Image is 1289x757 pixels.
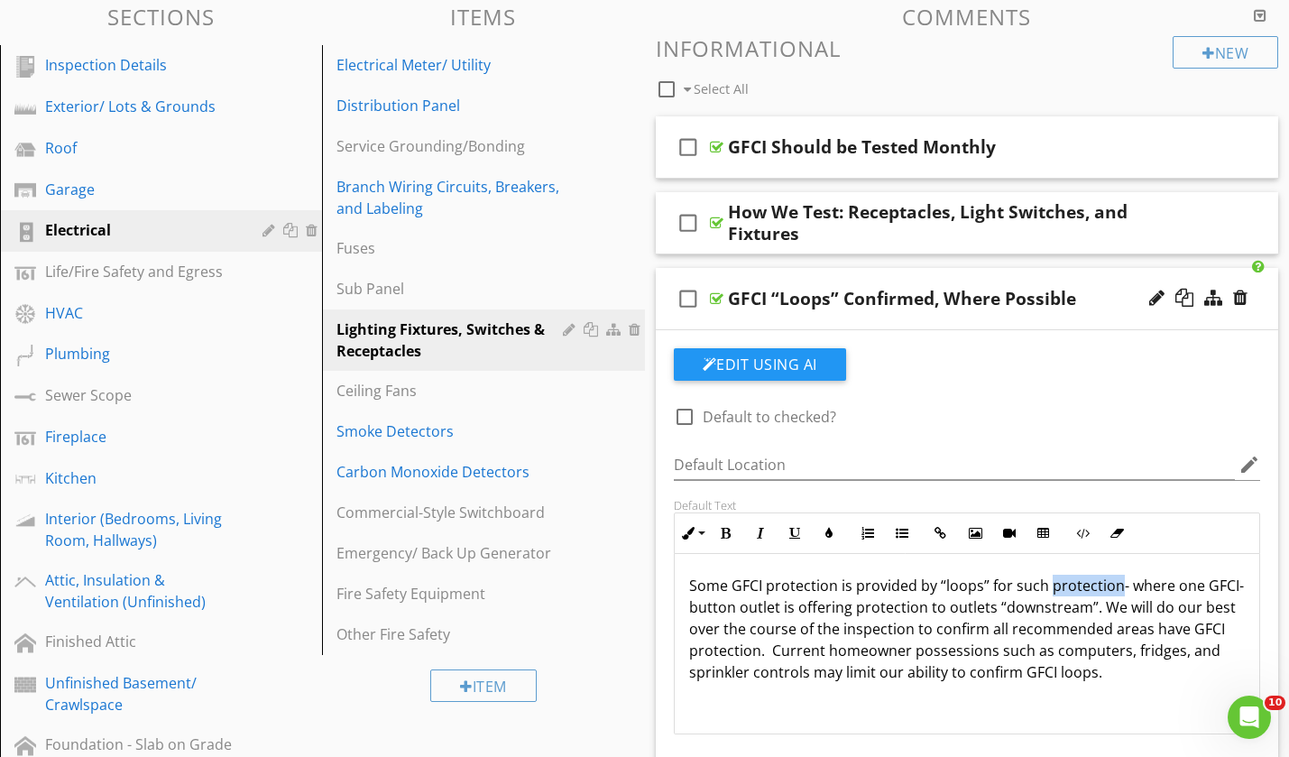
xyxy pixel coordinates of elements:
div: Interior (Bedrooms, Living Room, Hallways) [45,508,236,551]
div: Fireplace [45,426,236,448]
div: Foundation - Slab on Grade [45,734,236,755]
div: Branch Wiring Circuits, Breakers, and Labeling [336,176,567,219]
h3: Items [322,5,644,29]
iframe: Intercom live chat [1228,696,1271,739]
div: Plumbing [45,343,236,365]
button: Insert Video [992,516,1027,550]
button: Unordered List [885,516,919,550]
div: Lighting Fixtures, Switches & Receptacles [336,318,567,362]
div: Sewer Scope [45,384,236,406]
div: GFCI “Loops” Confirmed, Where Possible [728,288,1076,309]
div: Carbon Monoxide Detectors [336,461,567,483]
div: Attic, Insulation & Ventilation (Unfinished) [45,569,236,613]
div: Electrical [45,219,236,241]
span: Select All [694,80,749,97]
div: Item [430,669,537,702]
div: How We Test: Receptacles, Light Switches, and Fixtures [728,201,1168,245]
div: Life/Fire Safety and Egress [45,261,236,282]
button: Bold (⌘B) [709,516,743,550]
div: Sub Panel [336,278,567,300]
i: check_box_outline_blank [674,201,703,245]
input: Default Location [674,450,1236,480]
div: Default Text [674,498,1261,512]
div: Emergency/ Back Up Generator [336,542,567,564]
div: HVAC [45,302,236,324]
i: check_box_outline_blank [674,277,703,320]
div: Service Grounding/Bonding [336,135,567,157]
div: Roof [45,137,236,159]
div: Kitchen [45,467,236,489]
div: Fire Safety Equipment [336,583,567,605]
div: Ceiling Fans [336,380,567,402]
button: Insert Link (⌘K) [924,516,958,550]
button: Underline (⌘U) [778,516,812,550]
button: Ordered List [851,516,885,550]
div: Smoke Detectors [336,420,567,442]
div: Commercial-Style Switchboard [336,502,567,523]
label: Default to checked? [703,408,836,426]
i: edit [1238,454,1260,475]
button: Edit Using AI [674,348,846,381]
button: Italic (⌘I) [743,516,778,550]
div: Other Fire Safety [336,623,567,645]
p: Some GFCI protection is provided by “loops” for such protection- where one GFCI-button outlet is ... [689,575,1246,683]
div: Fuses [336,237,567,259]
div: Electrical Meter/ Utility [336,54,567,76]
div: GFCI Should be Tested Monthly [728,136,996,158]
i: check_box_outline_blank [674,125,703,169]
button: Clear Formatting [1100,516,1134,550]
button: Colors [812,516,846,550]
button: Inline Style [675,516,709,550]
h3: Comments [656,5,1279,29]
button: Insert Table [1027,516,1061,550]
h3: Informational [656,36,1279,60]
div: Unfinished Basement/ Crawlspace [45,672,236,715]
div: Inspection Details [45,54,236,76]
div: Garage [45,179,236,200]
button: Code View [1065,516,1100,550]
div: Finished Attic [45,631,236,652]
div: Distribution Panel [336,95,567,116]
span: 10 [1265,696,1285,710]
div: New [1173,36,1278,69]
div: Exterior/ Lots & Grounds [45,96,236,117]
